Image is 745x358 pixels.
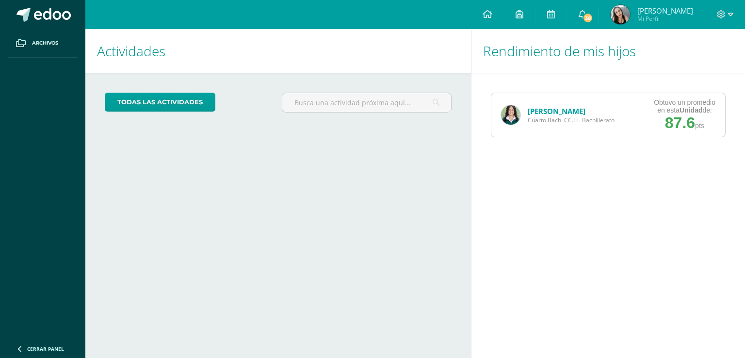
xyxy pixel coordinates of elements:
span: Mi Perfil [637,15,693,23]
input: Busca una actividad próxima aquí... [282,93,451,112]
h1: Rendimiento de mis hijos [483,29,733,73]
span: Cuarto Bach. CC.LL. Bachillerato [528,116,615,124]
h1: Actividades [97,29,459,73]
strong: Unidad [680,106,702,114]
div: Obtuvo un promedio en esta de: [654,98,715,114]
img: 0d271ca833bfefe002d6927676b61406.png [611,5,630,24]
a: todas las Actividades [105,93,215,112]
span: Archivos [32,39,58,47]
span: pts [695,122,704,130]
img: 41f1ea235a70908e202378a6305524b4.png [501,105,520,125]
span: Cerrar panel [27,345,64,352]
span: [PERSON_NAME] [637,6,693,16]
a: Archivos [8,29,78,58]
span: 38 [583,13,593,23]
span: 87.6 [665,114,695,131]
a: [PERSON_NAME] [528,106,585,116]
